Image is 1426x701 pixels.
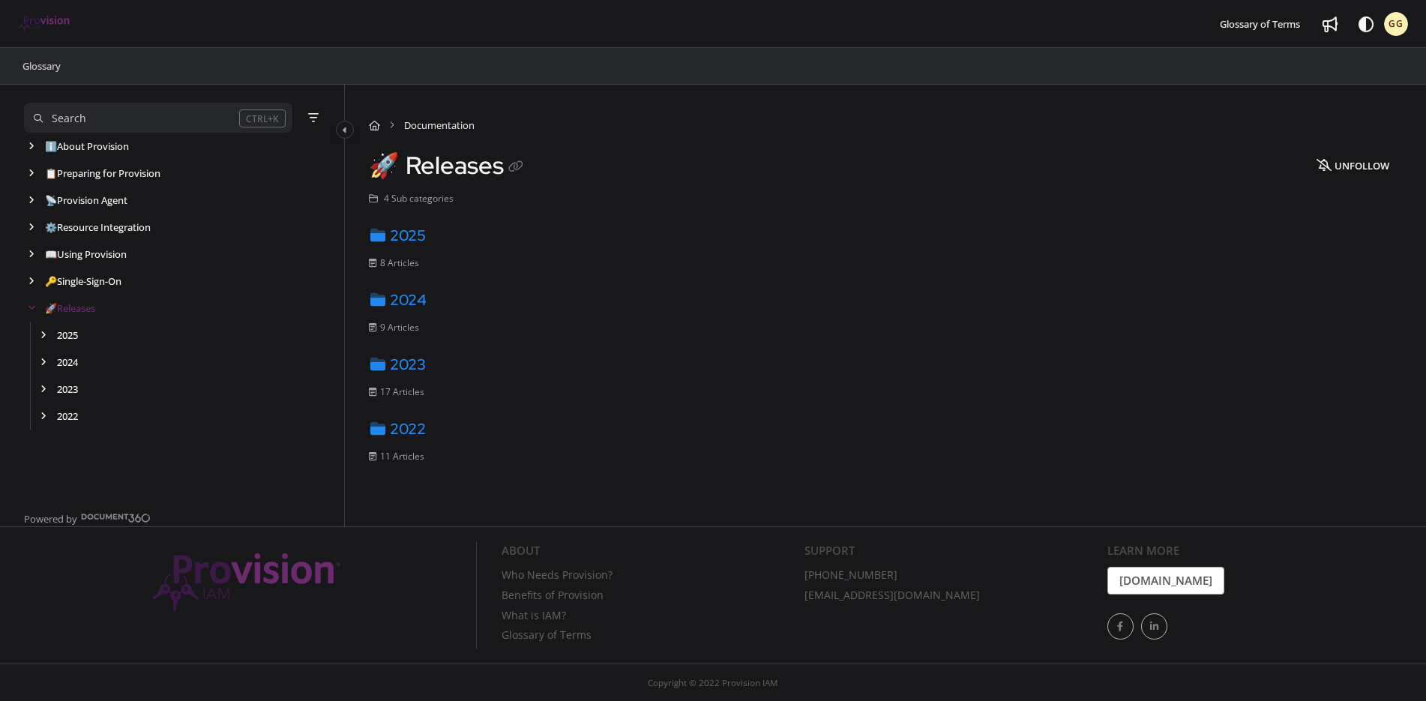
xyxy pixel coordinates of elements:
li: 17 Articles [369,385,436,399]
a: Benefits of Provision [502,587,793,607]
li: 9 Articles [369,321,430,334]
span: 🔑 [45,274,57,288]
span: GG [1389,17,1404,31]
button: Copy link of Releases [504,156,528,180]
span: 📖 [45,247,57,261]
li: 11 Articles [369,450,436,463]
div: arrow [36,409,51,424]
button: GG [1384,12,1408,36]
img: Document360 [81,514,151,523]
span: 🚀 [369,149,400,181]
a: 2023 [57,382,78,397]
img: brand logo [18,16,71,32]
a: Resource Integration [45,220,151,235]
li: 4 Sub categories [369,192,454,206]
div: About [502,542,793,567]
div: arrow [24,274,39,289]
span: Glossary of Terms [1220,17,1300,31]
span: 📡 [45,193,57,207]
h1: Releases [369,151,528,180]
div: arrow [36,355,51,370]
a: Powered by Document360 - opens in a new tab [24,508,151,526]
div: arrow [24,301,39,316]
a: What is IAM? [502,607,793,628]
a: Whats new [1318,12,1342,36]
span: Powered by [24,511,77,526]
div: arrow [24,193,39,208]
a: 2022 [57,409,78,424]
div: arrow [36,328,51,343]
img: Provision IAM Onboarding Platform [153,553,340,611]
div: CTRL+K [239,109,286,127]
div: arrow [24,139,39,154]
button: Filter [304,109,322,127]
button: Search [24,103,292,133]
a: Single-Sign-On [45,274,121,289]
a: Using Provision [45,247,127,262]
div: arrow [24,220,39,235]
a: Glossary [21,57,62,75]
a: [PHONE_NUMBER] [804,567,1096,587]
button: Category toggle [336,121,354,139]
a: Releases [45,301,95,316]
a: [EMAIL_ADDRESS][DOMAIN_NAME] [804,587,1096,607]
a: Glossary of Terms [502,627,793,647]
span: 📋 [45,166,57,180]
div: Learn More [1107,542,1399,567]
button: Unfollow [1304,154,1402,178]
a: About Provision [45,139,129,154]
a: 2022 [369,419,426,439]
span: Documentation [404,118,475,133]
div: arrow [24,166,39,181]
div: arrow [24,247,39,262]
a: Who Needs Provision? [502,567,793,587]
li: 8 Articles [369,256,430,270]
a: Home [369,118,380,133]
span: 🚀 [45,301,57,315]
a: Provision Agent [45,193,127,208]
a: 2025 [369,226,426,245]
div: Support [804,542,1096,567]
span: ℹ️ [45,139,57,153]
a: 2025 [57,328,78,343]
a: Preparing for Provision [45,166,160,181]
a: [DOMAIN_NAME] [1107,567,1224,595]
div: Search [52,110,86,127]
a: 2023 [369,355,426,374]
div: arrow [36,382,51,397]
button: Theme options [1354,12,1378,36]
span: ⚙️ [45,220,57,234]
a: 2024 [57,355,78,370]
a: Project logo [18,16,71,33]
a: 2024 [369,290,427,310]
